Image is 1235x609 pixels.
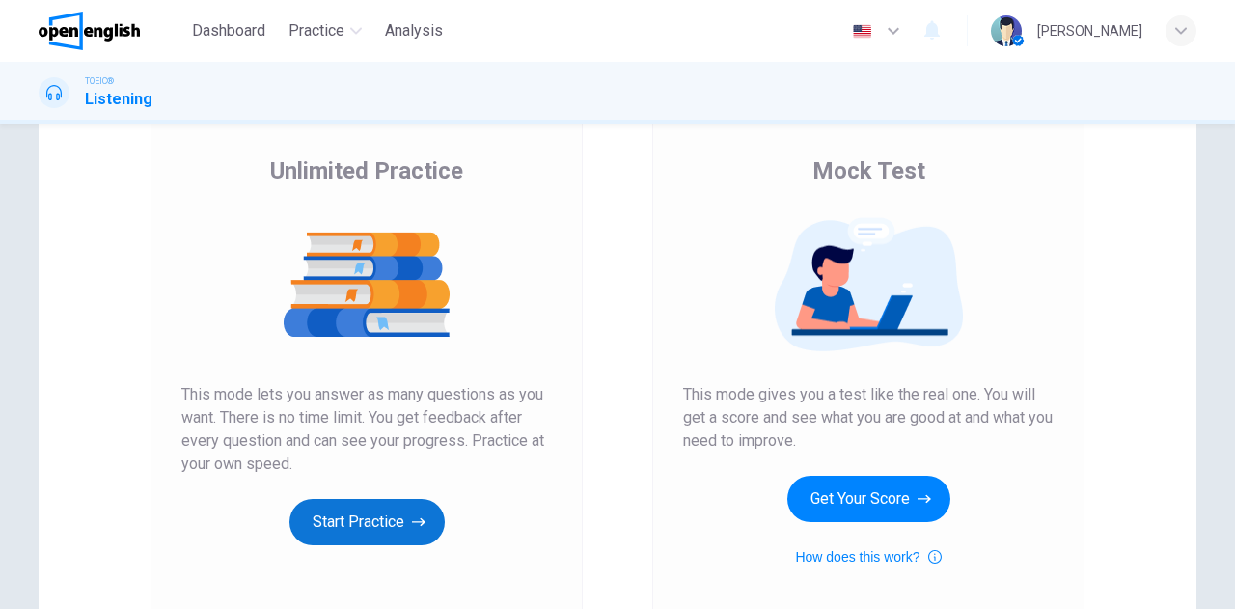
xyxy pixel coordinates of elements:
[795,545,941,568] button: How does this work?
[39,12,184,50] a: OpenEnglish logo
[39,12,140,50] img: OpenEnglish logo
[192,19,265,42] span: Dashboard
[683,383,1054,453] span: This mode gives you a test like the real one. You will get a score and see what you are good at a...
[85,88,152,111] h1: Listening
[181,383,552,476] span: This mode lets you answer as many questions as you want. There is no time limit. You get feedback...
[991,15,1022,46] img: Profile picture
[850,24,874,39] img: en
[787,476,950,522] button: Get Your Score
[385,19,443,42] span: Analysis
[281,14,370,48] button: Practice
[270,155,463,186] span: Unlimited Practice
[377,14,451,48] button: Analysis
[1037,19,1142,42] div: [PERSON_NAME]
[288,19,344,42] span: Practice
[812,155,925,186] span: Mock Test
[85,74,114,88] span: TOEIC®
[289,499,445,545] button: Start Practice
[184,14,273,48] button: Dashboard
